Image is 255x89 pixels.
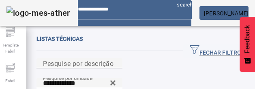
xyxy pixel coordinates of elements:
span: Feedback [244,25,251,53]
button: FECHAR FILTROS [183,44,251,58]
span: Listas técnicas [36,36,83,42]
mat-label: Pesquise por unidade [43,75,92,81]
button: Feedback - Mostrar pesquisa [240,17,255,72]
img: logo-mes-athena [6,6,70,19]
input: Number [43,78,116,88]
span: FECHAR FILTROS [190,45,244,57]
span: [PERSON_NAME] [204,10,249,17]
mat-label: Pesquise por descrição [43,59,114,67]
span: Fabril [3,75,17,86]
